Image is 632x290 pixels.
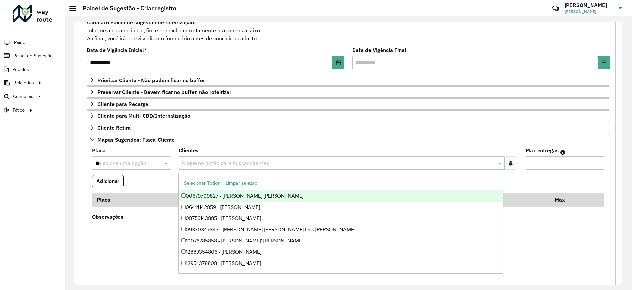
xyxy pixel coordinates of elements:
span: Tático [13,107,25,113]
div: 10076785858 - [PERSON_NAME]' [PERSON_NAME] [179,235,502,246]
div: 06414142859 - [PERSON_NAME] [179,202,502,213]
div: 13425950843 - [PERSON_NAME] [PERSON_NAME] [179,269,502,280]
a: Mapas Sugeridos: Placa-Cliente [87,134,610,145]
span: Cliente para Multi-CDD/Internalização [97,113,190,118]
th: Max [550,193,576,207]
a: Contato Rápido [549,1,563,16]
div: 00679709827 - [PERSON_NAME] [PERSON_NAME] [179,190,502,202]
span: Painel [14,39,26,46]
a: Cliente para Recarga [87,98,610,110]
label: Observações [92,213,123,221]
strong: Cadastro Painel de sugestão de roteirização: [87,19,196,26]
em: Máximo de clientes que serão colocados na mesma rota com os clientes informados [560,150,565,155]
span: Priorizar Cliente - Não podem ficar no buffer [97,78,205,83]
h3: [PERSON_NAME] [565,2,614,8]
div: 08756143885 - [PERSON_NAME] [179,213,502,224]
a: Priorizar Cliente - Não podem ficar no buffer [87,75,610,86]
span: Painel de Sugestão [13,52,53,59]
th: Placa [92,193,181,207]
div: Mapas Sugeridos: Placa-Cliente [87,145,610,287]
a: Cliente para Multi-CDD/Internalização [87,110,610,121]
button: Selecionar Todos [181,178,223,188]
label: Clientes [179,146,198,154]
span: Preservar Cliente - Devem ficar no buffer, não roteirizar [97,89,231,95]
label: Data de Vigência Final [352,46,406,54]
a: Cliente Retira [87,122,610,133]
span: Cliente Retira [97,125,131,130]
ng-dropdown-panel: Options list [178,173,503,274]
label: Data de Vigência Inicial [87,46,147,54]
span: [PERSON_NAME] [565,9,614,15]
span: Relatórios [13,80,34,86]
h2: Painel de Sugestão - Criar registro [76,5,176,12]
span: Pedidos [13,66,29,73]
label: Max entregas [526,146,559,154]
div: 12954378808 - [PERSON_NAME] [179,258,502,269]
div: 12889354806 - [PERSON_NAME] [179,246,502,258]
span: Mapas Sugeridos: Placa-Cliente [97,137,175,142]
button: Choose Date [598,56,610,69]
span: Cliente para Recarga [97,101,148,107]
span: Consultas [13,93,33,100]
button: Choose Date [332,56,344,69]
button: Adicionar [92,175,124,187]
label: Placa [92,146,106,154]
div: 09330347843 - [PERSON_NAME] [PERSON_NAME] Dos [PERSON_NAME] [179,224,502,235]
div: Informe a data de inicio, fim e preencha corretamente os campos abaixo. Ao final, você irá pré-vi... [87,18,610,43]
a: Preservar Cliente - Devem ficar no buffer, não roteirizar [87,86,610,98]
button: Limpar seleção [223,178,260,188]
